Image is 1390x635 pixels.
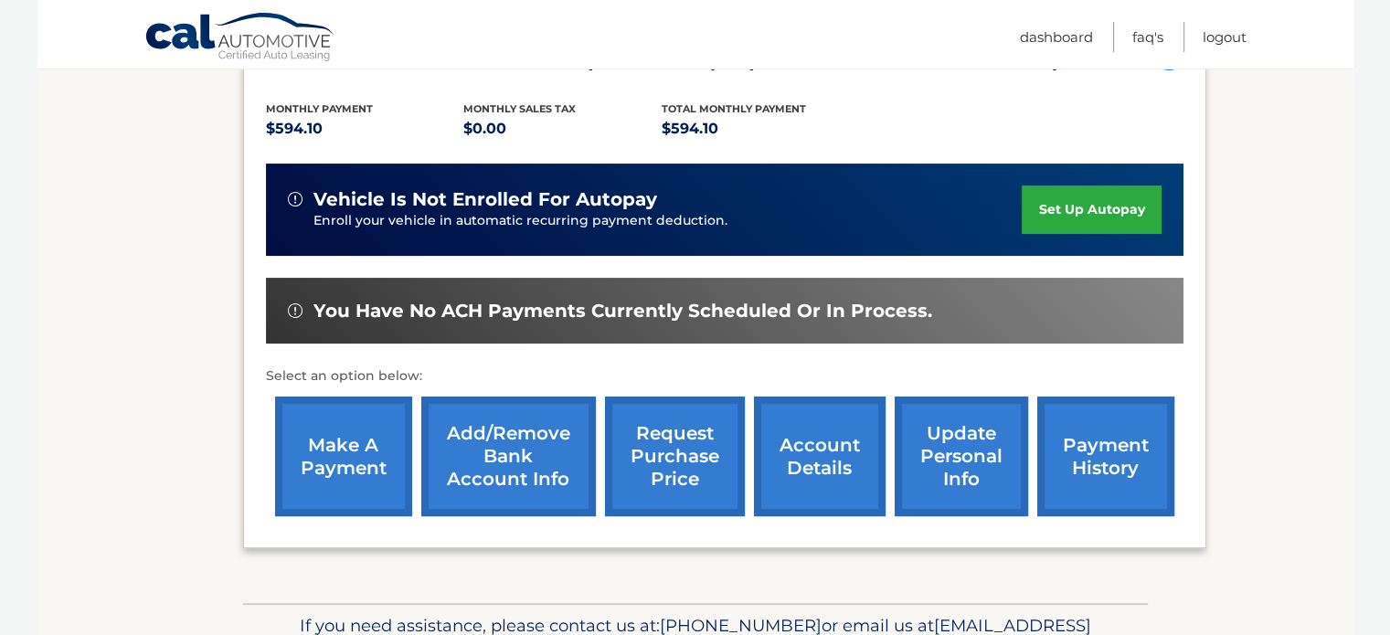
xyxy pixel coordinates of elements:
span: Total Monthly Payment [662,102,806,115]
a: set up autopay [1022,185,1161,234]
a: make a payment [275,397,412,516]
img: alert-white.svg [288,192,302,206]
a: account details [754,397,886,516]
img: alert-white.svg [288,303,302,318]
p: $594.10 [662,116,860,142]
span: Monthly Payment [266,102,373,115]
a: Add/Remove bank account info [421,397,596,516]
span: vehicle is not enrolled for autopay [313,188,657,211]
a: Cal Automotive [144,12,336,65]
a: Dashboard [1020,22,1093,52]
span: You have no ACH payments currently scheduled or in process. [313,300,932,323]
p: $594.10 [266,116,464,142]
a: update personal info [895,397,1028,516]
p: Enroll your vehicle in automatic recurring payment deduction. [313,211,1023,231]
p: Select an option below: [266,365,1183,387]
a: FAQ's [1132,22,1163,52]
a: Logout [1203,22,1247,52]
p: $0.00 [463,116,662,142]
a: request purchase price [605,397,745,516]
span: Monthly sales Tax [463,102,576,115]
a: payment history [1037,397,1174,516]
